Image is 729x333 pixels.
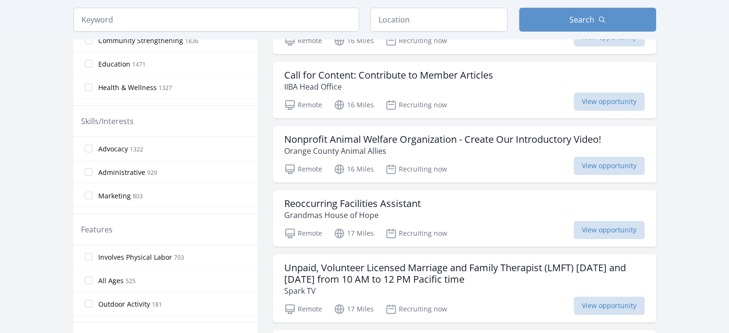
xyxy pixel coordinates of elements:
[284,198,421,209] h3: Reoccurring Facilities Assistant
[284,285,645,297] p: Spark TV
[284,262,645,285] h3: Unpaid, Volunteer Licensed Marriage and Family Therapist (LMFT) [DATE] and [DATE] from 10 AM to 1...
[133,192,143,200] span: 803
[85,168,93,176] input: Administrative 929
[284,69,493,81] h3: Call for Content: Contribute to Member Articles
[152,300,162,309] span: 181
[284,145,601,157] p: Orange County Animal Allies
[284,228,322,239] p: Remote
[98,83,157,92] span: Health & Wellness
[334,35,374,46] p: 16 Miles
[284,35,322,46] p: Remote
[284,303,322,315] p: Remote
[98,36,183,46] span: Community Strengthening
[569,14,594,25] span: Search
[98,253,172,262] span: Involves Physical Labor
[98,299,150,309] span: Outdoor Activity
[81,224,113,235] legend: Features
[85,36,93,44] input: Community Strengthening 1836
[370,8,508,32] input: Location
[159,84,172,92] span: 1327
[574,221,645,239] span: View opportunity
[284,99,322,111] p: Remote
[147,169,157,177] span: 929
[334,163,374,175] p: 16 Miles
[130,145,143,153] span: 1322
[284,163,322,175] p: Remote
[334,303,374,315] p: 17 Miles
[574,157,645,175] span: View opportunity
[98,144,128,154] span: Advocacy
[85,300,93,308] input: Outdoor Activity 181
[334,99,374,111] p: 16 Miles
[126,277,136,285] span: 525
[273,126,656,183] a: Nonprofit Animal Welfare Organization - Create Our Introductory Video! Orange County Animal Allie...
[385,228,447,239] p: Recruiting now
[98,191,131,201] span: Marketing
[574,92,645,111] span: View opportunity
[174,253,184,262] span: 703
[385,35,447,46] p: Recruiting now
[385,99,447,111] p: Recruiting now
[98,276,124,286] span: All Ages
[385,163,447,175] p: Recruiting now
[85,276,93,284] input: All Ages 525
[73,8,359,32] input: Keyword
[385,303,447,315] p: Recruiting now
[273,254,656,322] a: Unpaid, Volunteer Licensed Marriage and Family Therapist (LMFT) [DATE] and [DATE] from 10 AM to 1...
[273,62,656,118] a: Call for Content: Contribute to Member Articles IIBA Head Office Remote 16 Miles Recruiting now V...
[98,59,130,69] span: Education
[85,253,93,261] input: Involves Physical Labor 703
[284,81,493,92] p: IIBA Head Office
[85,145,93,152] input: Advocacy 1322
[574,297,645,315] span: View opportunity
[284,209,421,221] p: Grandmas House of Hope
[273,190,656,247] a: Reoccurring Facilities Assistant Grandmas House of Hope Remote 17 Miles Recruiting now View oppor...
[185,37,198,45] span: 1836
[334,228,374,239] p: 17 Miles
[85,60,93,68] input: Education 1471
[85,192,93,199] input: Marketing 803
[132,60,146,69] span: 1471
[81,115,134,127] legend: Skills/Interests
[98,168,145,177] span: Administrative
[85,83,93,91] input: Health & Wellness 1327
[519,8,656,32] button: Search
[284,134,601,145] h3: Nonprofit Animal Welfare Organization - Create Our Introductory Video!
